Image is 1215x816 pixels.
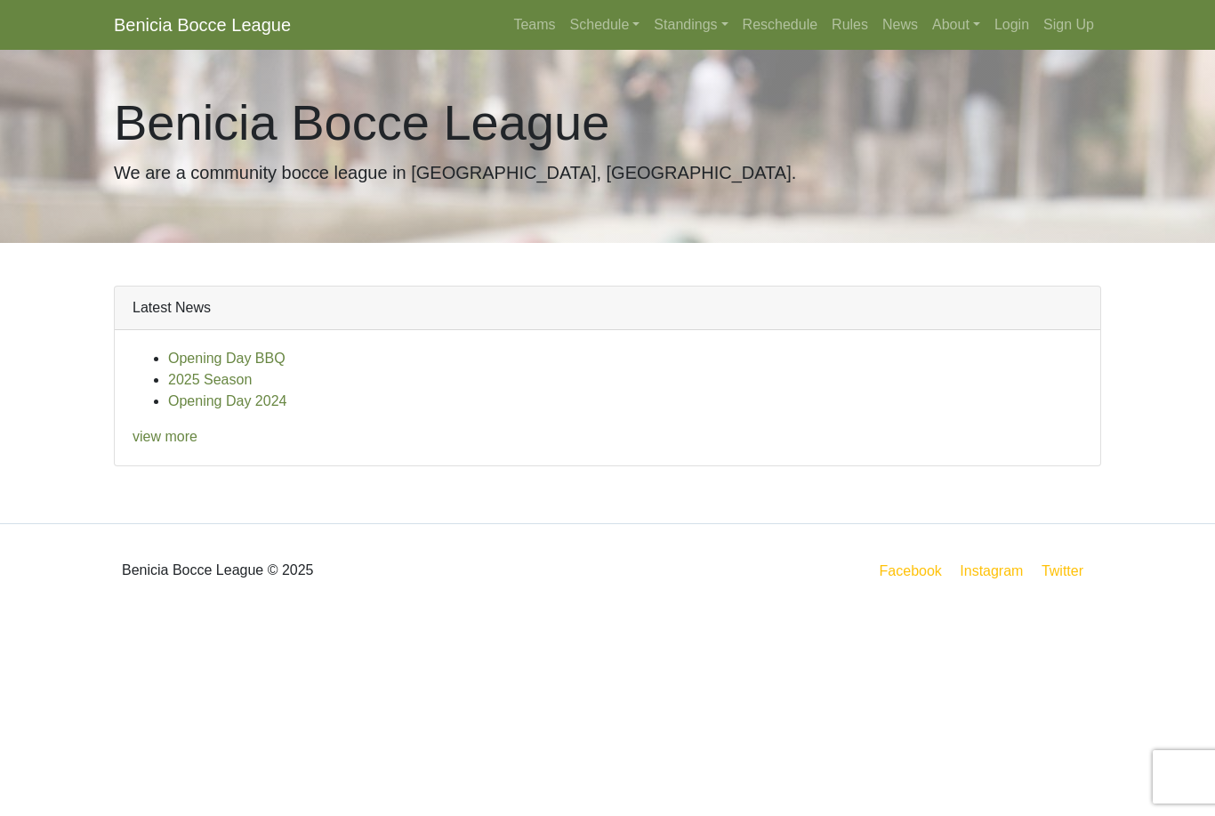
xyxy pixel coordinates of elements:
[114,159,1101,186] p: We are a community bocce league in [GEOGRAPHIC_DATA], [GEOGRAPHIC_DATA].
[987,7,1036,43] a: Login
[1036,7,1101,43] a: Sign Up
[825,7,875,43] a: Rules
[876,560,945,582] a: Facebook
[101,538,607,602] div: Benicia Bocce League © 2025
[647,7,735,43] a: Standings
[133,429,197,444] a: view more
[875,7,925,43] a: News
[563,7,648,43] a: Schedule
[168,372,252,387] a: 2025 Season
[956,560,1026,582] a: Instagram
[1038,560,1098,582] a: Twitter
[114,7,291,43] a: Benicia Bocce League
[736,7,825,43] a: Reschedule
[506,7,562,43] a: Teams
[168,351,286,366] a: Opening Day BBQ
[168,393,286,408] a: Opening Day 2024
[115,287,1100,330] div: Latest News
[114,93,1101,152] h1: Benicia Bocce League
[925,7,987,43] a: About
